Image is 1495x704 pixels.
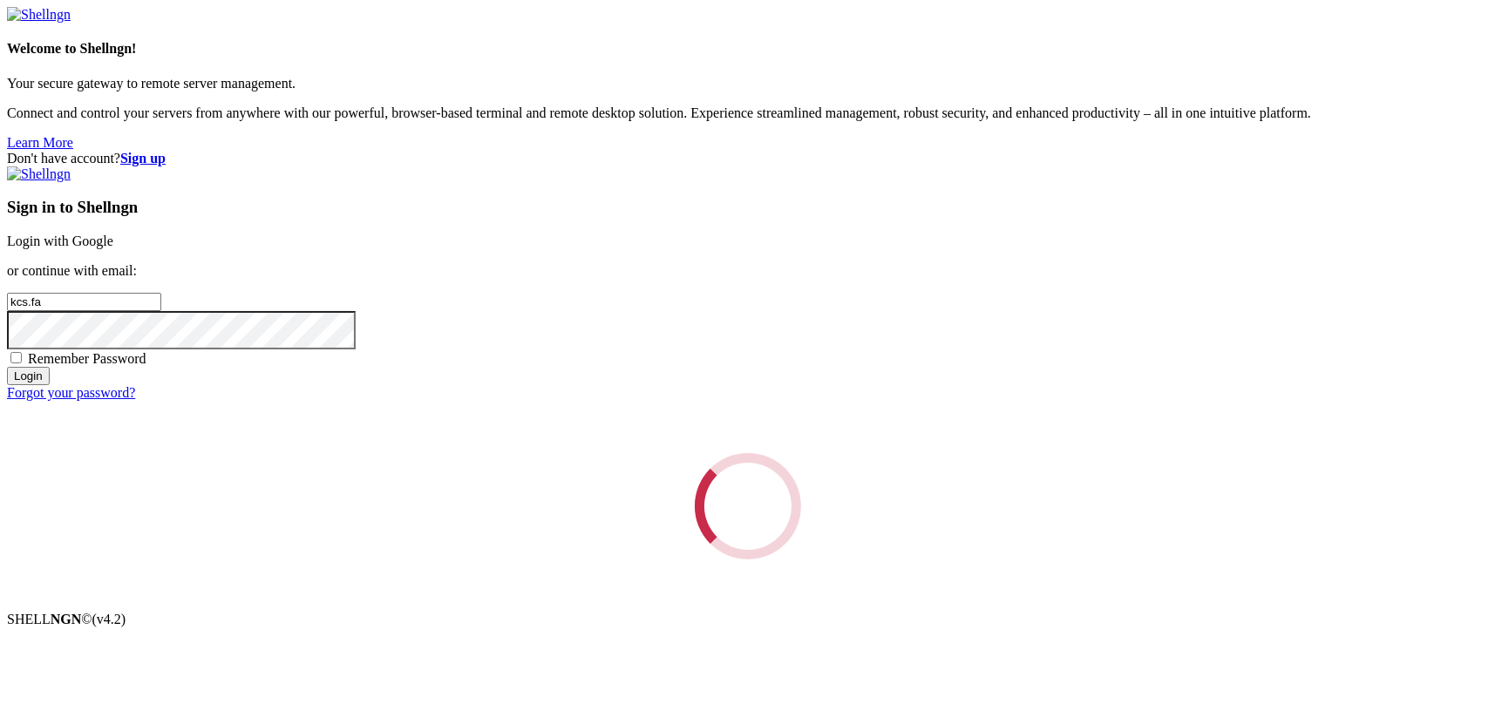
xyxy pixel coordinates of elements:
[7,234,113,248] a: Login with Google
[7,367,50,385] input: Login
[120,151,166,166] a: Sign up
[51,612,82,626] b: NGN
[7,385,135,400] a: Forgot your password?
[7,151,1488,166] div: Don't have account?
[7,263,1488,279] p: or continue with email:
[7,76,1488,91] p: Your secure gateway to remote server management.
[7,612,126,626] span: SHELL ©
[672,431,822,581] div: Loading...
[7,135,73,150] a: Learn More
[7,166,71,182] img: Shellngn
[28,351,146,366] span: Remember Password
[10,352,22,363] input: Remember Password
[92,612,126,626] span: 4.2.0
[7,7,71,23] img: Shellngn
[7,293,161,311] input: Email address
[7,41,1488,57] h4: Welcome to Shellngn!
[7,105,1488,121] p: Connect and control your servers from anywhere with our powerful, browser-based terminal and remo...
[7,198,1488,217] h3: Sign in to Shellngn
